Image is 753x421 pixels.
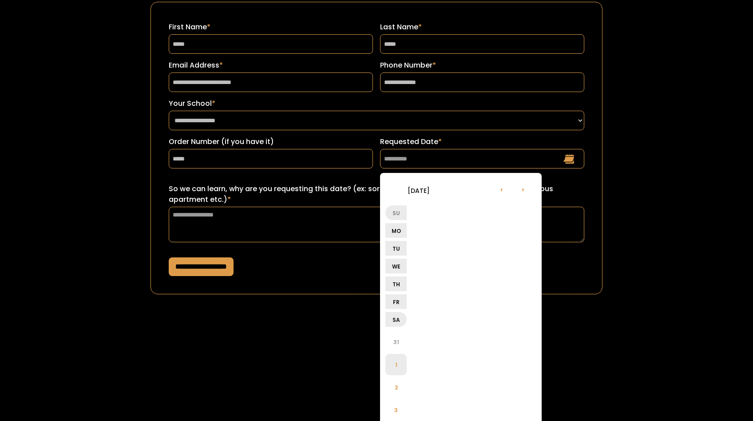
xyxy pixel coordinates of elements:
form: Request a Date Form [151,2,602,294]
label: Your School [169,98,584,109]
li: We [385,259,407,273]
label: Order Number (if you have it) [169,136,373,147]
label: Phone Number [380,60,584,71]
li: Sa [385,312,407,327]
li: Tu [385,241,407,256]
li: [DATE] [385,180,452,201]
li: 31 [385,331,407,353]
label: Email Address [169,60,373,71]
li: 3 [385,399,407,421]
label: Requested Date [380,136,584,147]
li: Th [385,277,407,291]
li: Su [385,205,407,220]
li: 1 [385,354,407,375]
li: 2 [385,377,407,398]
li: › [512,178,534,200]
li: Fr [385,294,407,309]
label: First Name [169,22,373,32]
label: So we can learn, why are you requesting this date? (ex: sorority recruitment, lease turn over for... [169,184,584,205]
label: Last Name [380,22,584,32]
li: ‹ [491,178,512,200]
li: Mo [385,223,407,238]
